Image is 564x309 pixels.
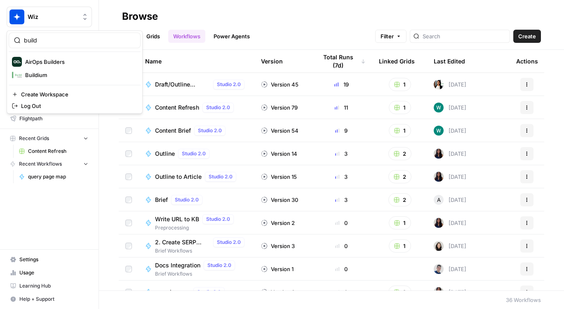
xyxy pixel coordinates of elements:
[122,10,158,23] div: Browse
[7,253,92,266] a: Settings
[155,173,202,181] span: Outline to Article
[317,150,366,158] div: 3
[317,126,366,135] div: 9
[145,195,248,205] a: BriefStudio 2.0
[12,70,22,80] img: Buildium Logo
[434,149,466,159] div: [DATE]
[434,103,444,112] img: vaiar9hhcrg879pubqop5lsxqhgw
[24,36,135,44] input: Search Workspaces
[261,50,283,73] div: Version
[155,270,238,278] span: Brief Workflows
[389,101,411,114] button: 1
[145,260,248,278] a: Docs IntegrationStudio 2.0Brief Workflows
[434,241,466,251] div: [DATE]
[518,32,536,40] span: Create
[7,266,92,279] a: Usage
[9,100,141,112] a: Log Out
[145,172,248,182] a: Outline to ArticleStudio 2.0
[388,170,411,183] button: 2
[7,293,92,306] button: Help + Support
[261,242,295,250] div: Version 3
[19,256,88,263] span: Settings
[122,30,138,43] a: All
[175,196,199,204] span: Studio 2.0
[21,90,134,98] span: Create Workspace
[317,265,366,273] div: 0
[19,295,88,303] span: Help + Support
[7,30,143,114] div: Workspace: Wiz
[155,150,175,158] span: Outline
[7,112,92,125] a: Flightpath
[25,71,134,79] span: Buildium
[155,80,210,89] span: Draft/Outline Review
[516,50,538,73] div: Actions
[7,7,92,27] button: Workspace: Wiz
[434,287,466,297] div: [DATE]
[434,218,444,228] img: rox323kbkgutb4wcij4krxobkpon
[155,103,199,112] span: Content Refresh
[141,30,165,43] a: Grids
[423,32,506,40] input: Search
[381,32,394,40] span: Filter
[209,173,233,180] span: Studio 2.0
[21,102,134,110] span: Log Out
[437,196,441,204] span: A
[155,261,200,269] span: Docs Integration
[261,103,298,112] div: Version 79
[217,239,241,246] span: Studio 2.0
[19,115,88,122] span: Flightpath
[145,287,248,297] a: nano bananaStudio 2.0
[15,170,92,183] a: query page map
[317,80,366,89] div: 19
[207,262,231,269] span: Studio 2.0
[145,149,248,159] a: OutlineStudio 2.0
[434,241,444,251] img: t5ef5oef8zpw1w4g2xghobes91mw
[145,80,248,89] a: Draft/Outline ReviewStudio 2.0
[12,57,22,67] img: AirOps Builders Logo
[434,218,466,228] div: [DATE]
[155,247,248,255] span: Brief Workflows
[317,288,366,296] div: 0
[434,172,444,182] img: rox323kbkgutb4wcij4krxobkpon
[28,13,78,21] span: Wiz
[19,269,88,276] span: Usage
[7,279,92,293] a: Learning Hub
[206,215,230,223] span: Studio 2.0
[434,264,444,274] img: oskm0cmuhabjb8ex6014qupaj5sj
[317,50,366,73] div: Total Runs (7d)
[197,288,221,296] span: Studio 2.0
[25,58,134,66] span: AirOps Builders
[9,9,24,24] img: Wiz Logo
[182,150,206,157] span: Studio 2.0
[513,30,541,43] button: Create
[317,173,366,181] div: 3
[28,173,88,180] span: query page map
[388,193,411,206] button: 2
[145,237,248,255] a: 2. Create SERP Keyword MapStudio 2.0Brief Workflows
[506,296,541,304] div: 36 Workflows
[317,196,366,204] div: 3
[145,126,248,136] a: Content BriefStudio 2.0
[261,126,298,135] div: Version 54
[389,216,411,229] button: 1
[19,135,49,142] span: Recent Grids
[15,145,92,158] a: Content Refresh
[434,126,466,136] div: [DATE]
[7,158,92,170] button: Recent Workflows
[317,219,366,227] div: 0
[434,172,466,182] div: [DATE]
[261,80,298,89] div: Version 45
[155,288,190,296] span: nano banana
[28,147,88,155] span: Content Refresh
[198,127,222,134] span: Studio 2.0
[261,150,297,158] div: Version 14
[217,81,241,88] span: Studio 2.0
[434,103,466,112] div: [DATE]
[19,282,88,290] span: Learning Hub
[434,195,466,205] div: [DATE]
[155,126,191,135] span: Content Brief
[379,50,415,73] div: Linked Grids
[261,173,297,181] div: Version 15
[261,219,295,227] div: Version 2
[388,286,411,299] button: 2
